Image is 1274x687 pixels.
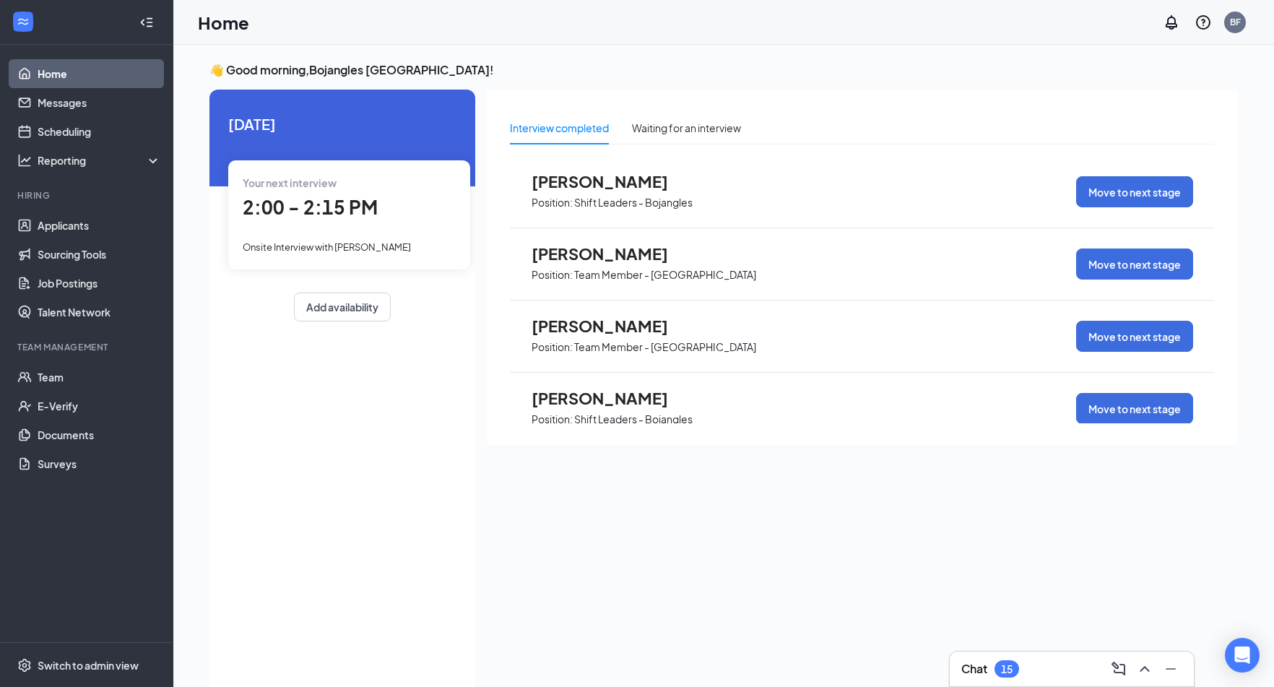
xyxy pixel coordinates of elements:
[38,153,162,168] div: Reporting
[38,117,161,146] a: Scheduling
[532,196,573,209] p: Position:
[510,120,609,136] div: Interview completed
[532,172,690,191] span: [PERSON_NAME]
[38,658,139,673] div: Switch to admin view
[574,340,756,354] p: Team Member - [GEOGRAPHIC_DATA]
[17,153,32,168] svg: Analysis
[532,340,573,354] p: Position:
[532,412,573,426] p: Position:
[1136,660,1153,678] svg: ChevronUp
[532,389,690,407] span: [PERSON_NAME]
[294,293,391,321] button: Add availability
[139,15,154,30] svg: Collapse
[1133,657,1156,680] button: ChevronUp
[1163,14,1180,31] svg: Notifications
[38,392,161,420] a: E-Verify
[16,14,30,29] svg: WorkstreamLogo
[1162,660,1179,678] svg: Minimize
[243,195,378,219] span: 2:00 - 2:15 PM
[38,420,161,449] a: Documents
[38,363,161,392] a: Team
[38,449,161,478] a: Surveys
[228,113,456,135] span: [DATE]
[17,658,32,673] svg: Settings
[532,316,690,335] span: [PERSON_NAME]
[243,176,337,189] span: Your next interview
[38,269,161,298] a: Job Postings
[209,62,1238,78] h3: 👋 Good morning, Bojangles [GEOGRAPHIC_DATA] !
[532,268,573,282] p: Position:
[574,268,756,282] p: Team Member - [GEOGRAPHIC_DATA]
[1195,14,1212,31] svg: QuestionInfo
[1230,16,1241,28] div: BF
[38,59,161,88] a: Home
[632,120,741,136] div: Waiting for an interview
[38,211,161,240] a: Applicants
[38,88,161,117] a: Messages
[961,661,987,677] h3: Chat
[1001,663,1013,675] div: 15
[198,10,249,35] h1: Home
[1159,657,1182,680] button: Minimize
[1076,249,1193,280] button: Move to next stage
[38,298,161,327] a: Talent Network
[17,341,158,353] div: Team Management
[1076,176,1193,207] button: Move to next stage
[1225,638,1260,673] div: Open Intercom Messenger
[1076,321,1193,352] button: Move to next stage
[574,412,693,426] p: Shift Leaders - Bojangles
[574,196,693,209] p: Shift Leaders - Bojangles
[243,241,411,253] span: Onsite Interview with [PERSON_NAME]
[1110,660,1127,678] svg: ComposeMessage
[17,189,158,202] div: Hiring
[1076,393,1193,424] button: Move to next stage
[532,244,690,263] span: [PERSON_NAME]
[1107,657,1130,680] button: ComposeMessage
[38,240,161,269] a: Sourcing Tools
